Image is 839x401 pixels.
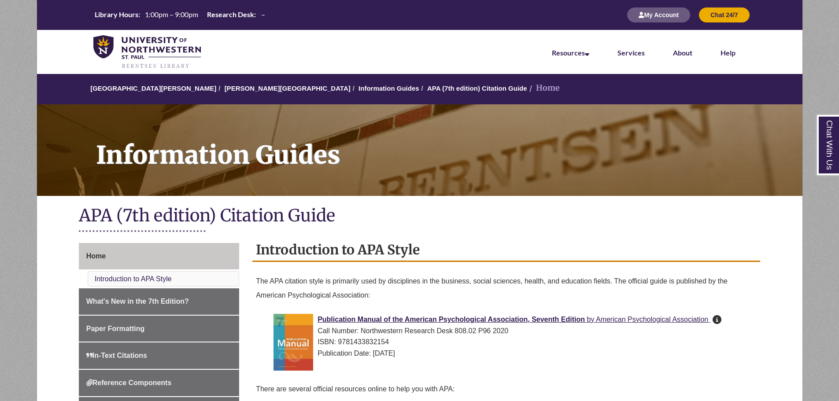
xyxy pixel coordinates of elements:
[37,104,802,196] a: Information Guides
[79,370,239,396] a: Reference Components
[93,35,201,70] img: UNWSP Library Logo
[274,348,753,359] div: Publication Date: [DATE]
[256,271,757,306] p: The APA citation style is primarily used by disciplines in the business, social sciences, health,...
[203,10,257,19] th: Research Desk:
[95,275,172,283] a: Introduction to APA Style
[86,298,189,305] span: What's New in the 7th Edition?
[86,352,147,359] span: In-Text Citations
[252,239,760,262] h2: Introduction to APA Style
[91,10,141,19] th: Library Hours:
[699,7,749,22] button: Chat 24/7
[86,104,802,184] h1: Information Guides
[256,379,757,400] p: There are several official resources online to help you with APA:
[552,48,589,57] a: Resources
[86,379,172,386] span: Reference Components
[91,10,269,19] table: Hours Today
[318,316,585,323] span: Publication Manual of the American Psychological Association, Seventh Edition
[274,325,753,337] div: Call Number: Northwestern Research Desk 808.02 P96 2020
[79,288,239,315] a: What's New in the 7th Edition?
[673,48,692,57] a: About
[587,316,595,323] span: by
[86,325,144,332] span: Paper Formatting
[79,205,761,228] h1: APA (7th edition) Citation Guide
[627,11,690,18] a: My Account
[225,85,351,92] a: [PERSON_NAME][GEOGRAPHIC_DATA]
[274,336,753,348] div: ISBN: 9781433832154
[627,7,690,22] button: My Account
[527,82,560,95] li: Home
[79,316,239,342] a: Paper Formatting
[318,316,710,323] a: Publication Manual of the American Psychological Association, Seventh Edition by American Psychol...
[427,85,527,92] a: APA (7th edition) Citation Guide
[79,342,239,369] a: In-Text Citations
[721,48,736,57] a: Help
[596,316,708,323] span: American Psychological Association
[359,85,419,92] a: Information Guides
[90,85,216,92] a: [GEOGRAPHIC_DATA][PERSON_NAME]
[261,10,265,18] span: –
[145,10,198,18] span: 1:00pm – 9:00pm
[86,252,106,260] span: Home
[79,243,239,269] a: Home
[699,11,749,18] a: Chat 24/7
[617,48,645,57] a: Services
[91,10,269,20] a: Hours Today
